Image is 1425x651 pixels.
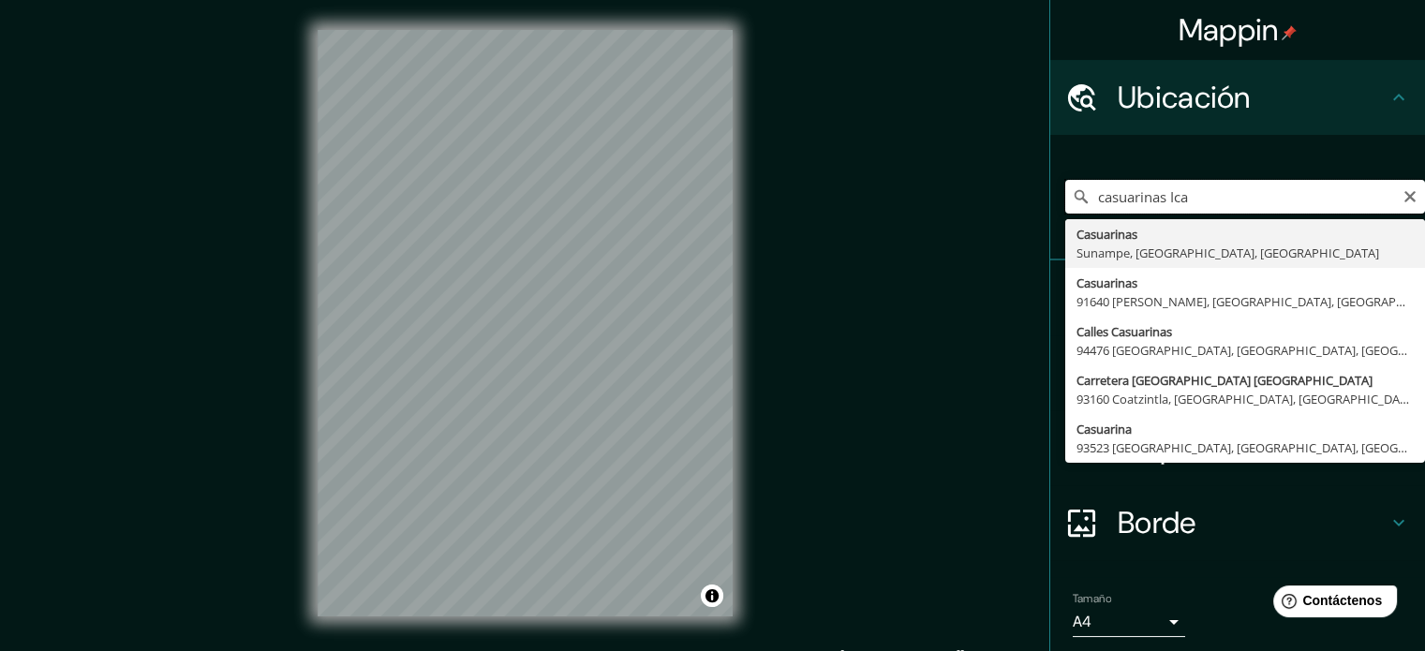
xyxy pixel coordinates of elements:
div: Borde [1050,485,1425,560]
iframe: Lanzador de widgets de ayuda [1258,578,1404,630]
button: Claro [1403,186,1418,204]
div: Patas [1050,260,1425,335]
font: Calles Casuarinas [1076,323,1172,340]
font: Borde [1118,503,1196,542]
font: Ubicación [1118,78,1251,117]
font: Carretera [GEOGRAPHIC_DATA] [GEOGRAPHIC_DATA] [1076,372,1373,389]
div: Ubicación [1050,60,1425,135]
img: pin-icon.png [1282,25,1297,40]
div: Estilo [1050,335,1425,410]
div: A4 [1073,607,1185,637]
font: 93160 Coatzintla, [GEOGRAPHIC_DATA], [GEOGRAPHIC_DATA] [1076,391,1418,407]
font: Casuarinas [1076,274,1137,291]
input: Elige tu ciudad o zona [1065,180,1425,214]
font: A4 [1073,612,1091,631]
button: Activar o desactivar atribución [701,584,723,607]
font: Sunampe, [GEOGRAPHIC_DATA], [GEOGRAPHIC_DATA] [1076,244,1379,261]
font: Casuarina [1076,421,1132,437]
canvas: Mapa [318,30,733,616]
font: Casuarinas [1076,226,1137,243]
font: Mappin [1179,10,1279,50]
font: Tamaño [1073,591,1111,606]
div: Disposición [1050,410,1425,485]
